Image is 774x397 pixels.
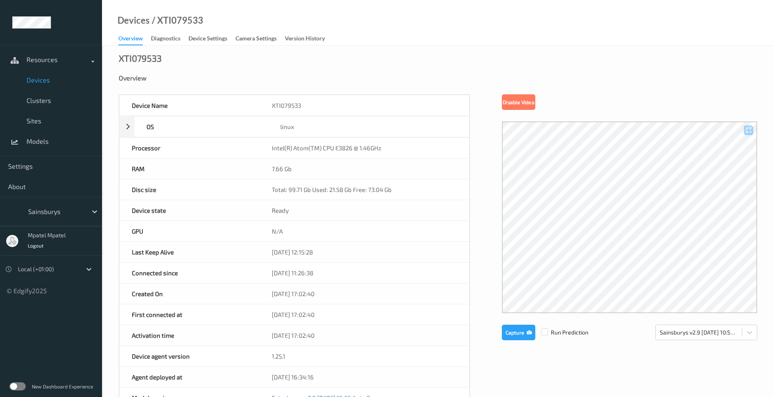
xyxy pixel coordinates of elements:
div: Intel(R) Atom(TM) CPU E3826 @ 1.46GHz [259,138,469,158]
div: Overview [119,74,757,82]
div: Total: 99.71 Gb Used: 21.58 Gb Free: 73.04 Gb [259,179,469,200]
div: First connected at [120,304,259,325]
a: Diagnostics [151,33,189,45]
a: Camera Settings [235,33,285,45]
div: XTI079533 [119,54,162,62]
div: [DATE] 17:02:40 [259,325,469,346]
div: OS [134,116,268,137]
a: Devices [118,16,150,25]
div: Created On [120,283,259,304]
div: N/A [259,221,469,241]
div: Overview [118,34,143,45]
div: XTI079533 [259,95,469,116]
div: Disc size [120,179,259,200]
div: Device state [120,200,259,221]
div: / XTI079533 [150,16,203,25]
div: Activation time [120,325,259,346]
button: Capture [502,325,535,340]
div: Last Keep Alive [120,242,259,262]
div: Version History [285,34,325,45]
div: [DATE] 16:34:16 [259,367,469,387]
div: 1.25.1 [259,346,469,366]
div: Diagnostics [151,34,180,45]
a: Version History [285,33,333,45]
div: Ready [259,200,469,221]
div: Agent deployed at [120,367,259,387]
div: RAM [120,158,259,179]
div: Camera Settings [235,34,277,45]
div: Connected since [120,263,259,283]
a: Device Settings [189,33,235,45]
div: Processor [120,138,259,158]
div: linux [268,116,469,137]
div: Device Settings [189,34,227,45]
div: [DATE] 11:26:38 [259,263,469,283]
div: Device agent version [120,346,259,366]
div: [DATE] 17:02:40 [259,304,469,325]
div: [DATE] 12:15:28 [259,242,469,262]
div: 7.66 Gb [259,158,469,179]
div: OSlinux [119,116,470,137]
button: Disable Video [502,94,535,110]
div: GPU [120,221,259,241]
span: Run Prediction [535,328,588,337]
div: [DATE] 17:02:40 [259,283,469,304]
a: Overview [118,33,151,45]
div: Device Name [120,95,259,116]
